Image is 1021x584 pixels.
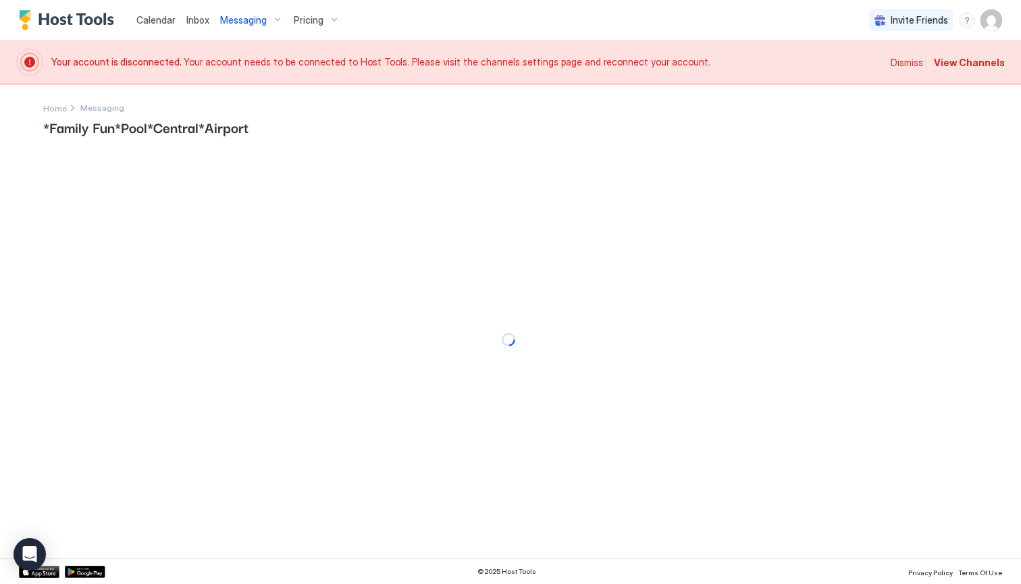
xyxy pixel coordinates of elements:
a: Host Tools Logo [19,10,120,30]
a: Google Play Store [65,566,105,578]
div: View Channels [934,55,1005,70]
div: Dismiss [891,55,923,70]
span: Messaging [220,14,267,26]
div: loading [502,333,515,346]
span: Your account needs to be connected to Host Tools. Please visit the channels settings page and rec... [51,56,883,68]
span: Your account is disconnected. [51,56,184,68]
div: Open Intercom Messenger [14,538,46,570]
span: Terms Of Use [958,568,1002,577]
span: *Family Fun*Pool*Central*Airport [43,117,978,137]
span: © 2025 Host Tools [477,567,536,576]
a: Home [43,101,67,115]
a: Calendar [136,13,176,27]
div: menu [959,12,975,28]
a: App Store [19,566,59,578]
span: Pricing [294,14,323,26]
a: Terms Of Use [958,564,1002,579]
a: Privacy Policy [908,564,953,579]
span: Inbox [186,14,209,26]
span: Breadcrumb [80,103,124,113]
span: Home [43,103,67,113]
div: User profile [980,9,1002,31]
span: Invite Friends [891,14,948,26]
span: Calendar [136,14,176,26]
a: Inbox [186,13,209,27]
span: Privacy Policy [908,568,953,577]
div: Breadcrumb [43,101,67,115]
